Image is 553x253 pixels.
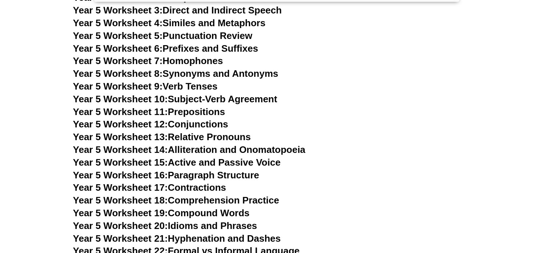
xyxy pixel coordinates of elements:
[73,94,168,104] span: Year 5 Worksheet 10:
[73,17,266,28] a: Year 5 Worksheet 4:Similes and Metaphors
[73,5,163,16] span: Year 5 Worksheet 3:
[73,43,258,54] a: Year 5 Worksheet 6:Prefixes and Suffixes
[73,119,228,130] a: Year 5 Worksheet 12:Conjunctions
[73,55,223,66] a: Year 5 Worksheet 7:Homophones
[73,207,168,218] span: Year 5 Worksheet 19:
[73,68,278,79] a: Year 5 Worksheet 8:Synonyms and Antonyms
[73,119,168,130] span: Year 5 Worksheet 12:
[73,30,252,41] a: Year 5 Worksheet 5:Punctuation Review
[73,195,279,206] a: Year 5 Worksheet 18:Comprehension Practice
[73,94,277,104] a: Year 5 Worksheet 10:Subject-Verb Agreement
[73,43,163,54] span: Year 5 Worksheet 6:
[73,170,168,181] span: Year 5 Worksheet 16:
[73,144,305,155] a: Year 5 Worksheet 14:Alliteration and Onomatopoeia
[73,81,163,92] span: Year 5 Worksheet 9:
[73,131,168,142] span: Year 5 Worksheet 13:
[73,233,281,244] a: Year 5 Worksheet 21:Hyphenation and Dashes
[73,144,168,155] span: Year 5 Worksheet 14:
[73,131,251,142] a: Year 5 Worksheet 13:Relative Pronouns
[73,55,163,66] span: Year 5 Worksheet 7:
[73,106,225,117] a: Year 5 Worksheet 11:Prepositions
[73,220,257,231] a: Year 5 Worksheet 20:Idioms and Phrases
[73,170,259,181] a: Year 5 Worksheet 16:Paragraph Structure
[73,207,250,218] a: Year 5 Worksheet 19:Compound Words
[73,106,168,117] span: Year 5 Worksheet 11:
[73,182,226,193] a: Year 5 Worksheet 17:Contractions
[432,171,553,253] iframe: Chat Widget
[73,157,168,168] span: Year 5 Worksheet 15:
[73,5,282,16] a: Year 5 Worksheet 3:Direct and Indirect Speech
[73,220,168,231] span: Year 5 Worksheet 20:
[73,182,168,193] span: Year 5 Worksheet 17:
[73,68,163,79] span: Year 5 Worksheet 8:
[73,233,168,244] span: Year 5 Worksheet 21:
[73,30,163,41] span: Year 5 Worksheet 5:
[73,17,163,28] span: Year 5 Worksheet 4:
[73,195,168,206] span: Year 5 Worksheet 18:
[73,81,218,92] a: Year 5 Worksheet 9:Verb Tenses
[73,157,281,168] a: Year 5 Worksheet 15:Active and Passive Voice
